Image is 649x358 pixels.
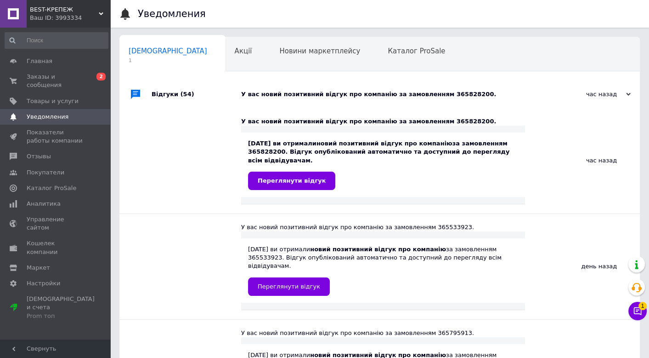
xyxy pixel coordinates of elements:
[235,47,252,55] span: Акції
[27,97,79,105] span: Товары и услуги
[316,140,452,147] b: новий позитивний відгук про компанію
[248,245,518,296] div: [DATE] ви отримали за замовленням 365533923. Відгук опублікований автоматично та доступний до пер...
[27,239,85,256] span: Кошелек компании
[258,283,320,290] span: Переглянути відгук
[248,139,518,190] div: [DATE] ви отримали за замовленням 365828200. Відгук опублікований автоматично та доступний до пер...
[248,172,335,190] a: Переглянути відгук
[241,223,525,231] div: У вас новий позитивний відгук про компанію за замовленням 365533923.
[152,81,241,108] div: Відгуки
[27,264,50,272] span: Маркет
[138,8,206,19] h1: Уведомления
[638,302,647,310] span: 1
[5,32,108,49] input: Поиск
[27,295,95,320] span: [DEMOGRAPHIC_DATA] и счета
[27,279,60,288] span: Настройки
[241,329,525,337] div: У вас новий позитивний відгук про компанію за замовленням 365795913.
[27,215,85,232] span: Управление сайтом
[279,47,360,55] span: Новини маркетплейсу
[181,91,194,98] span: (54)
[539,90,631,98] div: час назад
[27,152,51,161] span: Отзывы
[30,14,110,22] div: Ваш ID: 3993334
[310,246,446,253] b: новий позитивний відгук про компанію
[27,168,64,177] span: Покупатели
[241,117,525,126] div: У вас новий позитивний відгук про компанію за замовленням 365828200.
[30,6,99,14] span: BEST-КРЕПЕЖ
[258,177,326,184] span: Переглянути відгук
[525,108,640,214] div: час назад
[27,128,85,145] span: Показатели работы компании
[27,113,68,121] span: Уведомления
[628,302,647,320] button: Чат с покупателем1
[241,90,539,98] div: У вас новий позитивний відгук про компанію за замовленням 365828200.
[27,312,95,320] div: Prom топ
[27,73,85,89] span: Заказы и сообщения
[96,73,106,81] span: 2
[27,184,76,192] span: Каталог ProSale
[525,214,640,319] div: день назад
[129,47,207,55] span: [DEMOGRAPHIC_DATA]
[27,200,61,208] span: Аналитика
[248,277,330,296] a: Переглянути відгук
[129,57,207,64] span: 1
[27,57,52,65] span: Главная
[388,47,445,55] span: Каталог ProSale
